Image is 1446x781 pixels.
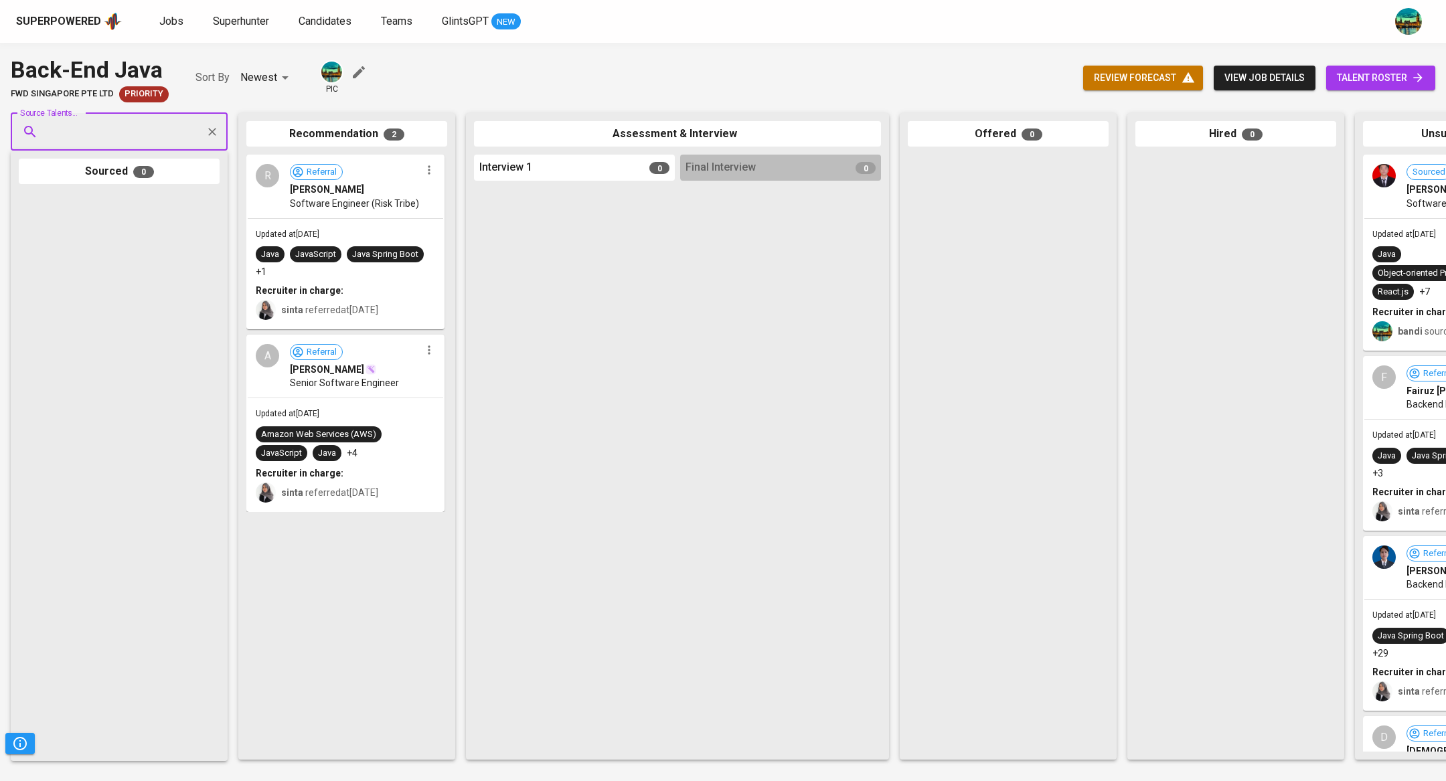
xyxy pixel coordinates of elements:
[256,265,266,278] p: +1
[1378,286,1409,298] div: React.js
[1372,430,1436,440] span: Updated at [DATE]
[1372,501,1392,521] img: sinta.windasari@glints.com
[1214,66,1315,90] button: view job details
[256,409,319,418] span: Updated at [DATE]
[281,487,378,498] span: referred at [DATE]
[290,376,399,389] span: Senior Software Engineer
[1398,326,1423,337] b: bandi
[1083,66,1203,90] button: review forecast
[240,70,277,86] p: Newest
[256,468,343,479] b: Recruiter in charge:
[1378,630,1444,642] div: Java Spring Boot
[381,13,415,30] a: Teams
[261,248,279,261] div: Java
[1395,8,1422,35] img: a5d44b89-0c59-4c54-99d0-a63b29d42bd3.jpg
[195,70,230,86] p: Sort By
[1372,230,1436,239] span: Updated at [DATE]
[1372,545,1396,569] img: 30b7613ce7196b30694ef3ae2a5e5f40.jpeg
[474,121,881,147] div: Assessment & Interview
[1372,681,1392,701] img: sinta.windasari@glints.com
[256,483,276,503] img: sinta.windasari@glints.com
[442,13,521,30] a: GlintsGPT NEW
[352,248,418,261] div: Java Spring Boot
[1398,686,1420,697] b: sinta
[281,305,378,315] span: referred at [DATE]
[366,364,376,375] img: magic_wand.svg
[246,335,445,512] div: AReferral[PERSON_NAME]Senior Software EngineerUpdated at[DATE]Amazon Web Services (AWS)JavaScript...
[133,166,154,178] span: 0
[1378,248,1396,261] div: Java
[1372,365,1396,389] div: F
[240,66,293,90] div: Newest
[381,15,412,27] span: Teams
[908,121,1109,147] div: Offered
[384,128,404,141] span: 2
[281,487,303,498] b: sinta
[1242,128,1263,141] span: 0
[299,13,354,30] a: Candidates
[320,60,343,95] div: pic
[246,155,445,329] div: RReferral[PERSON_NAME]Software Engineer (Risk Tribe)Updated at[DATE]JavaJavaScriptJava Spring Boo...
[220,131,223,133] button: Open
[686,160,756,175] span: Final Interview
[256,285,343,296] b: Recruiter in charge:
[321,62,342,82] img: a5d44b89-0c59-4c54-99d0-a63b29d42bd3.jpg
[491,15,521,29] span: NEW
[159,15,183,27] span: Jobs
[290,197,419,210] span: Software Engineer (Risk Tribe)
[1372,164,1396,187] img: 16010b95097a311191fce98e742c5515.jpg
[119,88,169,100] span: Priority
[442,15,489,27] span: GlintsGPT
[290,183,364,196] span: [PERSON_NAME]
[5,733,35,754] button: Pipeline Triggers
[318,447,336,460] div: Java
[11,88,114,100] span: FWD Singapore Pte Ltd
[1419,285,1430,298] p: +7
[856,162,876,174] span: 0
[1372,466,1383,480] p: +3
[1337,70,1425,86] span: talent roster
[213,15,269,27] span: Superhunter
[1326,66,1435,90] a: talent roster
[299,15,351,27] span: Candidates
[256,300,276,320] img: sinta.windasari@glints.com
[104,11,122,31] img: app logo
[16,11,122,31] a: Superpoweredapp logo
[246,121,447,147] div: Recommendation
[1372,321,1392,341] img: a5d44b89-0c59-4c54-99d0-a63b29d42bd3.jpg
[256,230,319,239] span: Updated at [DATE]
[11,54,169,86] div: Back-End Java
[1398,506,1420,517] b: sinta
[256,344,279,367] div: A
[1135,121,1336,147] div: Hired
[295,248,336,261] div: JavaScript
[256,164,279,187] div: R
[347,446,357,460] p: +4
[301,166,342,179] span: Referral
[119,86,169,102] div: New Job received from Demand Team
[261,447,302,460] div: JavaScript
[213,13,272,30] a: Superhunter
[1094,70,1192,86] span: review forecast
[1022,128,1042,141] span: 0
[290,363,364,376] span: [PERSON_NAME]
[479,160,532,175] span: Interview 1
[261,428,376,441] div: Amazon Web Services (AWS)
[19,159,220,185] div: Sourced
[1372,610,1436,620] span: Updated at [DATE]
[1372,646,1388,660] p: +29
[1378,450,1396,462] div: Java
[281,305,303,315] b: sinta
[159,13,186,30] a: Jobs
[1224,70,1305,86] span: view job details
[649,162,669,174] span: 0
[301,346,342,359] span: Referral
[16,14,101,29] div: Superpowered
[203,122,222,141] button: Clear
[1372,725,1396,749] div: D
